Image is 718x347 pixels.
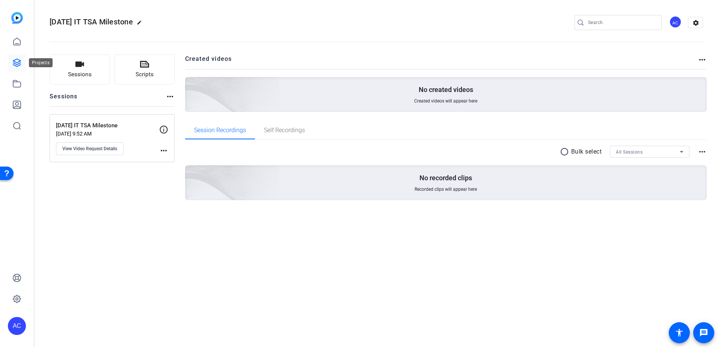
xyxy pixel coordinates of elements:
mat-icon: more_horiz [159,146,168,155]
div: Projects [29,58,53,67]
img: embarkstudio-empty-session.png [101,91,280,254]
div: AC [669,16,682,28]
span: All Sessions [616,149,643,155]
span: Scripts [136,70,154,79]
mat-icon: accessibility [675,328,684,337]
span: Sessions [68,70,92,79]
img: blue-gradient.svg [11,12,23,24]
p: No recorded clips [419,173,472,183]
span: [DATE] IT TSA Milestone [50,17,133,26]
h2: Sessions [50,92,78,106]
h2: Created videos [185,54,698,69]
span: Session Recordings [194,127,246,133]
button: Sessions [50,54,110,84]
p: Bulk select [571,147,602,156]
span: View Video Request Details [62,146,117,152]
div: AC [8,317,26,335]
mat-icon: more_horiz [698,55,707,64]
mat-icon: radio_button_unchecked [560,147,571,156]
input: Search [588,18,656,27]
button: View Video Request Details [56,142,124,155]
mat-icon: more_horiz [166,92,175,101]
span: Created videos will appear here [414,98,477,104]
mat-icon: edit [137,20,146,29]
mat-icon: settings [688,17,703,29]
button: Scripts [115,54,175,84]
p: No created videos [419,85,473,94]
mat-icon: more_horiz [698,147,707,156]
img: Creted videos background [101,3,280,166]
span: Recorded clips will appear here [415,186,477,192]
ngx-avatar: Alennah Curran [669,16,682,29]
p: [DATE] IT TSA Milestone [56,121,159,130]
mat-icon: message [699,328,708,337]
span: Self Recordings [264,127,305,133]
p: [DATE] 9:52 AM [56,131,159,137]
